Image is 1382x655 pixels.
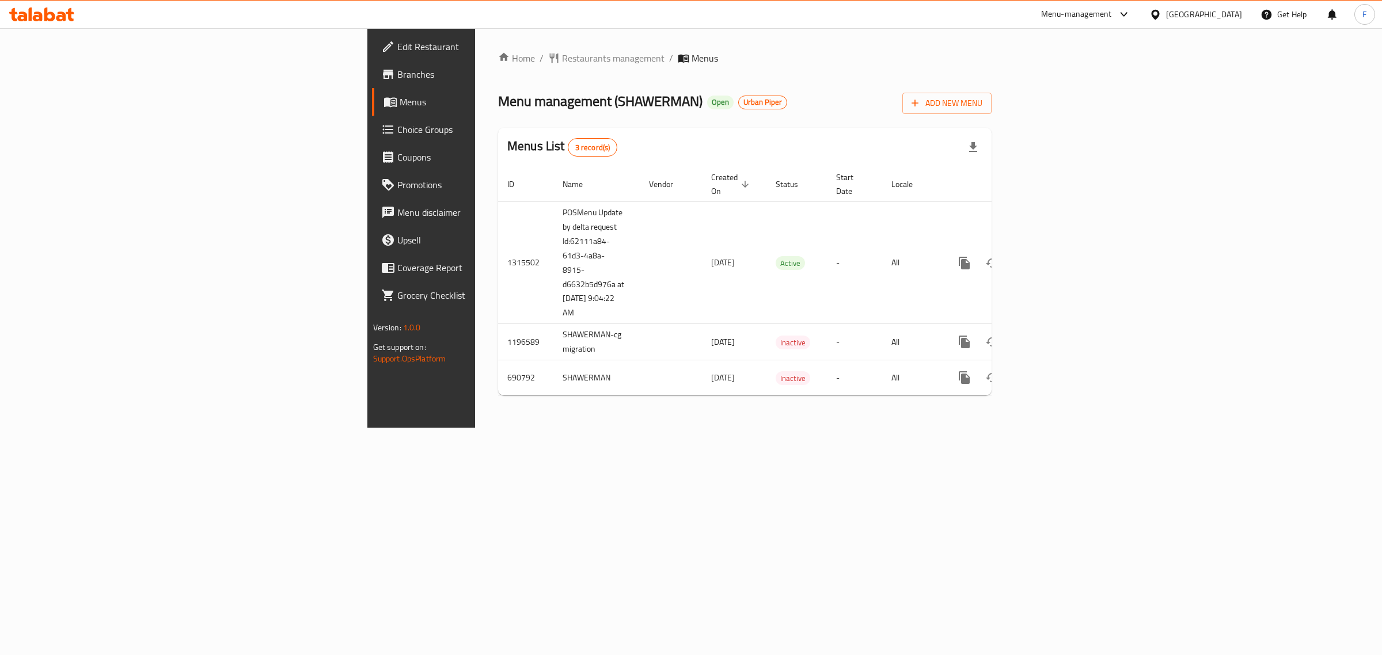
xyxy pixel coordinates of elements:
[372,33,598,60] a: Edit Restaurant
[507,177,529,191] span: ID
[397,123,589,136] span: Choice Groups
[397,150,589,164] span: Coupons
[1362,8,1366,21] span: F
[711,370,735,385] span: [DATE]
[372,226,598,254] a: Upsell
[711,255,735,270] span: [DATE]
[372,254,598,281] a: Coverage Report
[711,334,735,349] span: [DATE]
[836,170,868,198] span: Start Date
[498,167,1070,396] table: enhanced table
[776,177,813,191] span: Status
[776,336,810,349] span: Inactive
[373,351,446,366] a: Support.OpsPlatform
[776,372,810,385] span: Inactive
[397,40,589,54] span: Edit Restaurant
[397,67,589,81] span: Branches
[978,249,1006,277] button: Change Status
[403,320,421,335] span: 1.0.0
[776,257,805,270] span: Active
[397,288,589,302] span: Grocery Checklist
[776,371,810,385] div: Inactive
[507,138,617,157] h2: Menus List
[373,320,401,335] span: Version:
[1166,8,1242,21] div: [GEOGRAPHIC_DATA]
[827,201,882,324] td: -
[568,138,618,157] div: Total records count
[372,171,598,199] a: Promotions
[882,201,941,324] td: All
[397,178,589,192] span: Promotions
[912,96,982,111] span: Add New Menu
[400,95,589,109] span: Menus
[372,199,598,226] a: Menu disclaimer
[951,364,978,391] button: more
[827,324,882,360] td: -
[498,51,992,65] nav: breadcrumb
[882,360,941,395] td: All
[563,177,598,191] span: Name
[951,328,978,356] button: more
[959,134,987,161] div: Export file
[562,51,665,65] span: Restaurants management
[711,170,753,198] span: Created On
[397,261,589,275] span: Coverage Report
[397,205,589,219] span: Menu disclaimer
[649,177,688,191] span: Vendor
[707,96,734,109] div: Open
[692,51,718,65] span: Menus
[707,97,734,107] span: Open
[978,328,1006,356] button: Change Status
[902,93,992,114] button: Add New Menu
[941,167,1070,202] th: Actions
[776,256,805,270] div: Active
[548,51,665,65] a: Restaurants management
[827,360,882,395] td: -
[372,60,598,88] a: Branches
[568,142,617,153] span: 3 record(s)
[372,116,598,143] a: Choice Groups
[372,143,598,171] a: Coupons
[372,88,598,116] a: Menus
[1041,7,1112,21] div: Menu-management
[951,249,978,277] button: more
[739,97,787,107] span: Urban Piper
[669,51,673,65] li: /
[397,233,589,247] span: Upsell
[882,324,941,360] td: All
[978,364,1006,391] button: Change Status
[498,88,703,114] span: Menu management ( SHAWERMAN )
[891,177,928,191] span: Locale
[372,281,598,309] a: Grocery Checklist
[373,340,426,355] span: Get support on:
